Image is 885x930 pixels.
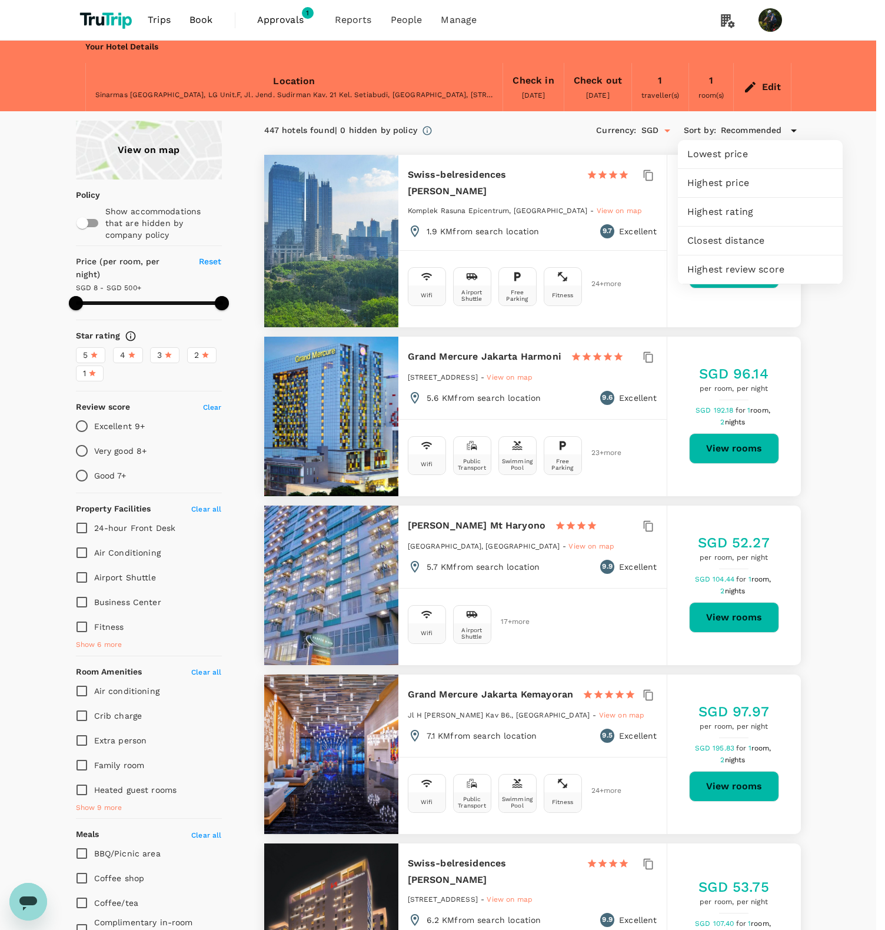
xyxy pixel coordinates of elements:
[678,169,843,197] div: Highest price
[687,234,833,248] span: Closest distance
[687,176,833,190] span: Highest price
[687,263,833,277] span: Highest review score
[678,227,843,255] div: Closest distance
[687,205,833,219] span: Highest rating
[678,255,843,284] div: Highest review score
[678,198,843,226] div: Highest rating
[687,147,833,161] span: Lowest price
[678,140,843,168] div: Lowest price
